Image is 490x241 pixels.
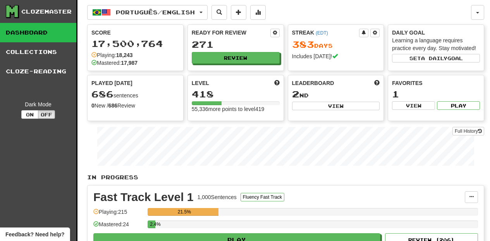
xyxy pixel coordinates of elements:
div: Score [91,29,179,36]
div: Includes [DATE]! [292,52,380,60]
button: View [392,101,435,110]
div: 17,500,764 [91,39,179,49]
div: Fast Track Level 1 [93,191,194,203]
button: Add sentence to collection [231,5,246,20]
button: More stats [250,5,266,20]
button: Off [38,110,55,119]
div: Ready for Review [192,29,270,36]
strong: 17,987 [121,60,138,66]
a: (EDT) [316,30,328,36]
div: 55,336 more points to level 419 [192,105,280,113]
span: Português / English [116,9,195,16]
button: Fluency Fast Track [241,193,284,201]
div: Learning a language requires practice every day. Stay motivated! [392,36,480,52]
div: Streak [292,29,359,36]
span: a daily [421,55,447,61]
button: Play [437,101,480,110]
div: 271 [192,40,280,49]
div: Day s [292,40,380,50]
p: In Progress [87,173,484,181]
span: Score more points to level up [274,79,280,87]
div: Clozemaster [21,8,72,16]
div: Playing: 215 [93,208,144,221]
a: Full History [452,127,484,135]
strong: 686 [108,102,117,109]
span: This week in points, UTC [374,79,380,87]
div: 1,000 Sentences [198,193,237,201]
button: Português/English [87,5,208,20]
div: Favorites [392,79,480,87]
strong: 18,243 [116,52,133,58]
span: Played [DATE] [91,79,132,87]
div: 1 [392,89,480,99]
button: View [292,102,380,110]
span: 383 [292,39,314,50]
div: 2.4% [150,220,155,228]
button: Search sentences [211,5,227,20]
div: New / Review [91,102,179,109]
button: Review [192,52,280,64]
span: Level [192,79,209,87]
div: 418 [192,89,280,99]
div: Mastered: 24 [93,220,144,233]
strong: 0 [91,102,95,109]
span: 2 [292,88,299,99]
div: 21.5% [150,208,218,216]
span: Open feedback widget [5,231,64,238]
div: nd [292,89,380,99]
div: Daily Goal [392,29,480,36]
button: Seta dailygoal [392,54,480,62]
div: sentences [91,89,179,99]
button: On [21,110,38,119]
div: Dark Mode [6,101,70,108]
span: 686 [91,88,113,99]
div: Playing: [91,51,133,59]
div: Mastered: [91,59,138,67]
span: Leaderboard [292,79,334,87]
